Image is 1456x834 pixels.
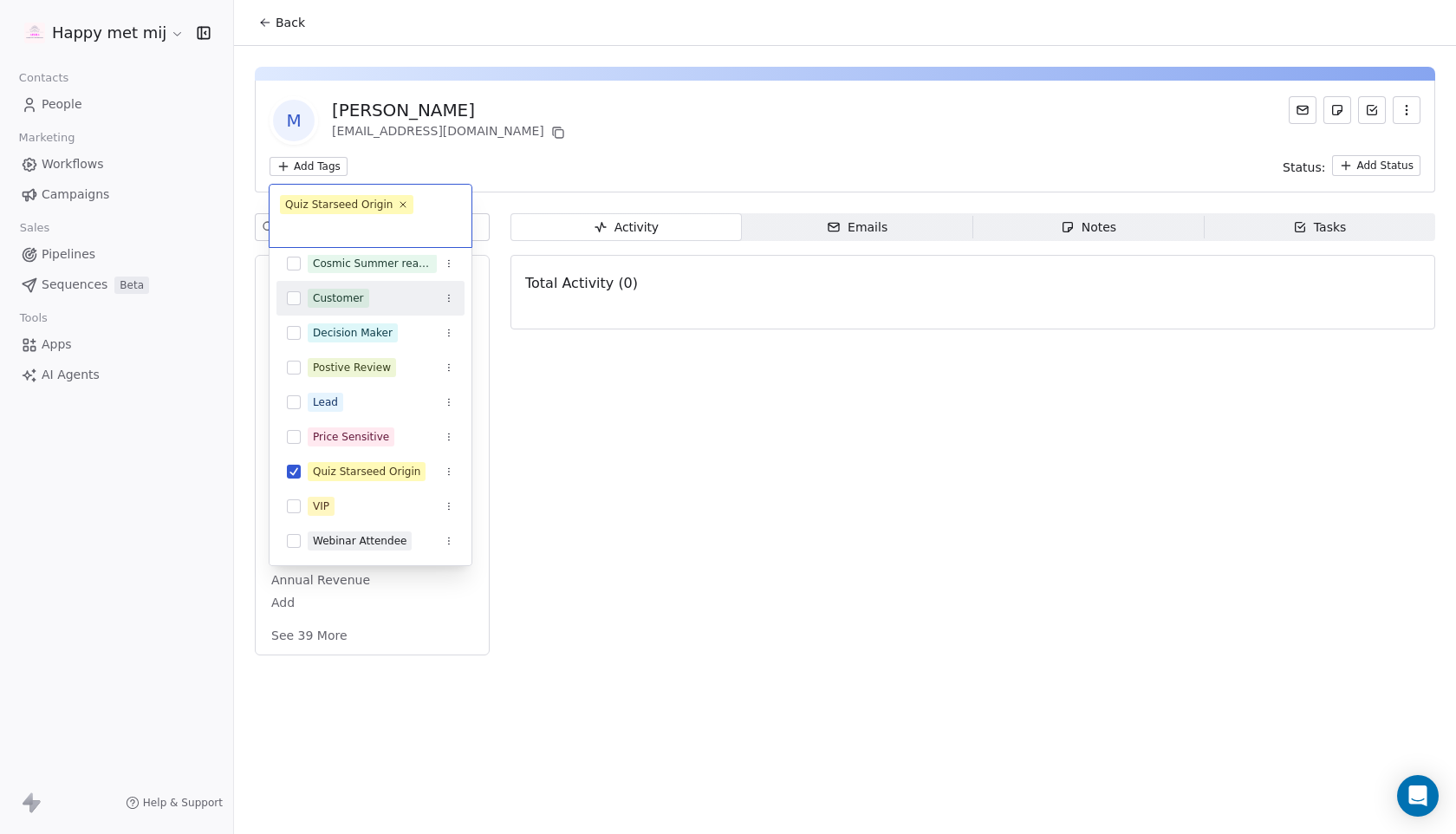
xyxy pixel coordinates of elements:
div: Cosmic Summer reading [313,256,432,271]
div: Decision Maker [313,325,393,341]
div: Price Sensitive [313,429,389,445]
div: Quiz Starseed Origin [285,197,393,212]
div: Webinar Attendee [313,533,406,549]
div: Customer [313,290,364,306]
div: Quiz Starseed Origin [313,464,420,479]
div: Postive Review [313,360,391,375]
div: Suggestions [276,108,465,558]
div: VIP [313,498,329,514]
div: Lead [313,394,338,410]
